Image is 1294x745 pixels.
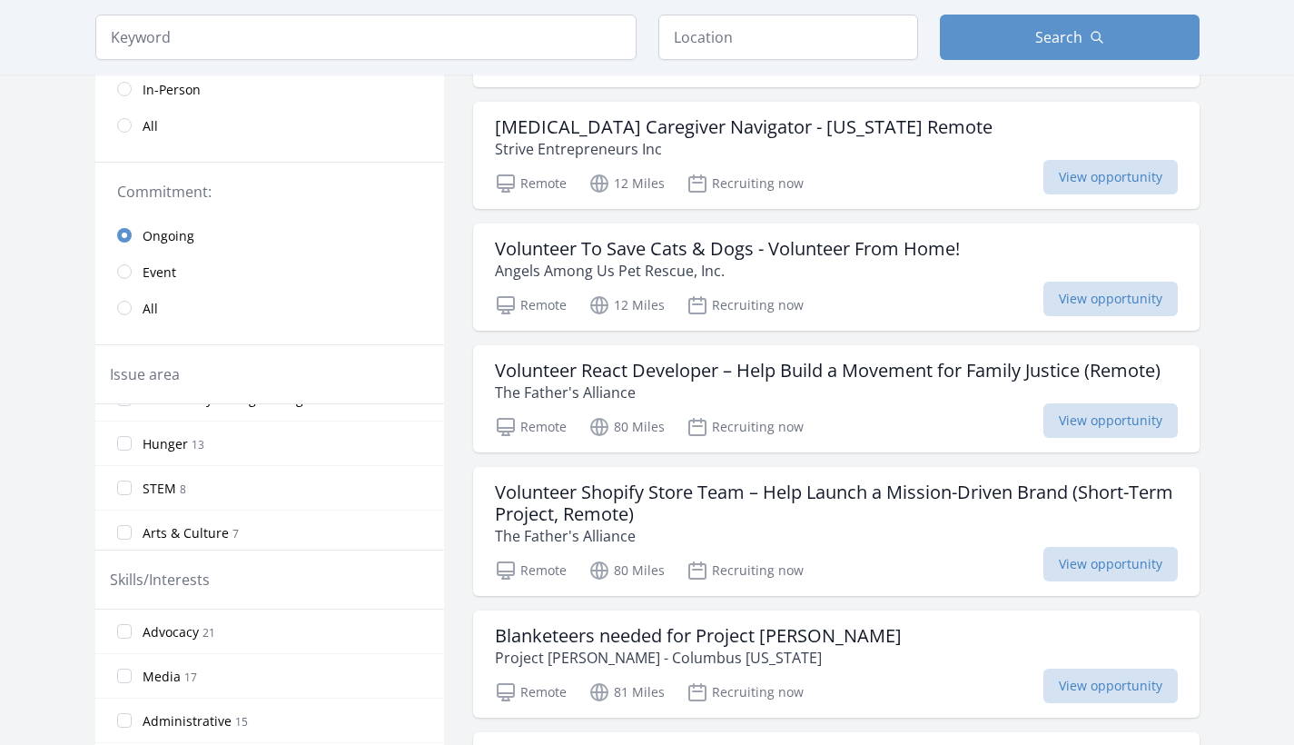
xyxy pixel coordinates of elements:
p: Remote [495,681,567,703]
span: 7 [232,526,239,541]
span: STEM [143,480,176,498]
p: Recruiting now [687,416,804,438]
a: In-Person [95,71,444,107]
span: View opportunity [1043,403,1178,438]
span: 21 [202,625,215,641]
p: Recruiting now [687,294,804,316]
a: Volunteer React Developer – Help Build a Movement for Family Justice (Remote) The Father's Allian... [473,345,1200,452]
legend: Issue area [110,363,180,385]
span: Search [1035,26,1082,48]
p: Remote [495,416,567,438]
a: All [95,107,444,144]
span: All [143,117,158,135]
p: Angels Among Us Pet Rescue, Inc. [495,260,960,282]
input: STEM 8 [117,481,132,495]
h3: Volunteer To Save Cats & Dogs - Volunteer From Home! [495,238,960,260]
p: Recruiting now [687,560,804,581]
span: 8 [180,482,186,497]
input: Hunger 13 [117,436,132,451]
p: Remote [495,173,567,194]
span: View opportunity [1043,160,1178,194]
input: Keyword [95,15,637,60]
input: Arts & Culture 7 [117,525,132,540]
a: All [95,290,444,326]
span: Arts & Culture [143,524,229,542]
p: The Father's Alliance [495,382,1161,403]
p: Recruiting now [687,173,804,194]
legend: Skills/Interests [110,569,210,591]
p: 81 Miles [588,681,665,703]
a: Blanketeers needed for Project [PERSON_NAME] Project [PERSON_NAME] - Columbus [US_STATE] Remote 8... [473,611,1200,718]
p: Project [PERSON_NAME] - Columbus [US_STATE] [495,647,902,669]
a: Event [95,253,444,290]
p: Strive Entrepreneurs Inc [495,138,993,160]
span: View opportunity [1043,669,1178,703]
span: Ongoing [143,227,194,245]
span: Administrative [143,712,232,730]
p: 12 Miles [588,294,665,316]
h3: Volunteer React Developer – Help Build a Movement for Family Justice (Remote) [495,360,1161,382]
span: View opportunity [1043,547,1178,581]
h3: [MEDICAL_DATA] Caregiver Navigator - [US_STATE] Remote [495,116,993,138]
input: Advocacy 21 [117,624,132,639]
p: The Father's Alliance [495,525,1178,547]
span: All [143,300,158,318]
p: Remote [495,560,567,581]
p: Recruiting now [687,681,804,703]
span: Hunger [143,435,188,453]
span: In-Person [143,81,201,99]
p: 80 Miles [588,560,665,581]
span: Media [143,668,181,686]
a: Volunteer Shopify Store Team – Help Launch a Mission-Driven Brand (Short-Term Project, Remote) Th... [473,467,1200,596]
h3: Blanketeers needed for Project [PERSON_NAME] [495,625,902,647]
p: Remote [495,294,567,316]
span: Event [143,263,176,282]
p: 12 Miles [588,173,665,194]
h3: Volunteer Shopify Store Team – Help Launch a Mission-Driven Brand (Short-Term Project, Remote) [495,482,1178,525]
button: Search [940,15,1200,60]
span: View opportunity [1043,282,1178,316]
input: Media 17 [117,669,132,683]
span: 15 [235,714,248,730]
legend: Commitment: [117,181,422,203]
input: Administrative 15 [117,713,132,728]
a: [MEDICAL_DATA] Caregiver Navigator - [US_STATE] Remote Strive Entrepreneurs Inc Remote 12 Miles R... [473,102,1200,209]
span: 13 [192,437,204,452]
span: Advocacy [143,623,199,641]
a: Volunteer To Save Cats & Dogs - Volunteer From Home! Angels Among Us Pet Rescue, Inc. Remote 12 M... [473,223,1200,331]
a: Ongoing [95,217,444,253]
input: Location [658,15,918,60]
p: 80 Miles [588,416,665,438]
span: 17 [184,670,197,685]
